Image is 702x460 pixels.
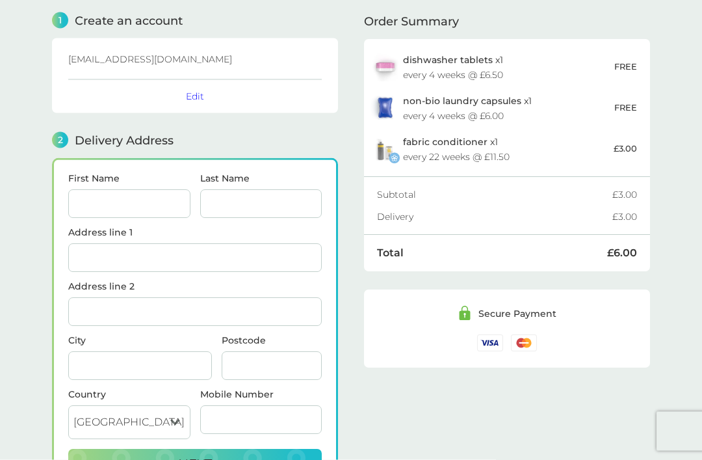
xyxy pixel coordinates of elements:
span: Create an account [75,15,183,27]
p: FREE [614,101,637,115]
label: Address line 1 [68,228,322,237]
span: 2 [52,132,68,148]
img: /assets/icons/cards/mastercard.svg [511,334,537,351]
button: Edit [186,90,204,102]
img: /assets/icons/cards/visa.svg [477,334,503,351]
p: x 1 [403,137,498,147]
div: Delivery [377,212,612,221]
label: Address line 2 [68,282,322,291]
p: £3.00 [614,142,637,156]
div: £3.00 [612,190,637,199]
span: [EMAIL_ADDRESS][DOMAIN_NAME] [68,53,232,65]
span: 1 [52,12,68,29]
p: x 1 [403,96,532,106]
div: £3.00 [612,212,637,221]
p: x 1 [403,55,503,65]
label: Last Name [200,174,322,183]
div: every 22 weeks @ £11.50 [403,152,510,161]
label: Mobile Number [200,390,322,399]
div: Subtotal [377,190,612,199]
span: dishwasher tablets [403,54,493,66]
label: City [68,336,212,345]
span: non-bio laundry capsules [403,95,521,107]
p: FREE [614,60,637,74]
div: every 4 weeks @ £6.00 [403,111,504,120]
label: Postcode [222,336,322,345]
div: Country [68,390,190,399]
span: Order Summary [364,16,459,27]
div: every 4 weeks @ £6.50 [403,70,503,79]
span: Delivery Address [75,135,174,146]
label: First Name [68,174,190,183]
div: Total [377,248,607,258]
div: £6.00 [607,248,637,258]
span: fabric conditioner [403,136,487,148]
div: Secure Payment [478,309,556,318]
